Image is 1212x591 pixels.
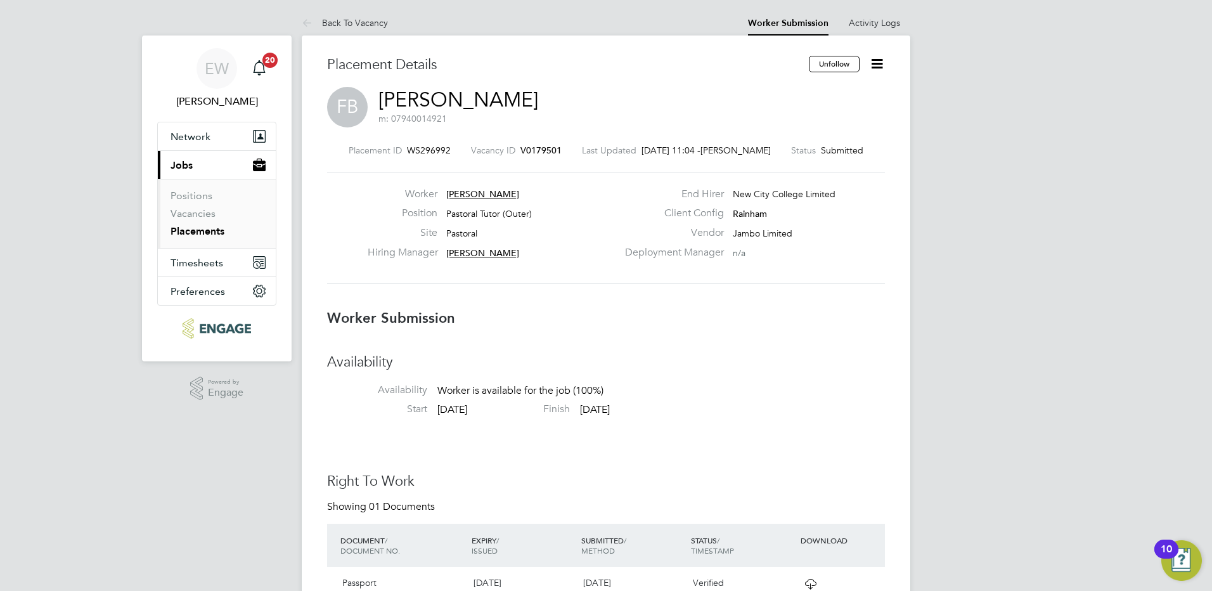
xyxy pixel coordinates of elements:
span: n/a [733,247,745,259]
a: [PERSON_NAME] [378,88,538,112]
img: ncclondon-logo-retina.png [183,318,250,339]
h3: Placement Details [327,56,799,74]
a: Placements [171,225,224,237]
div: EXPIRY [468,529,578,562]
label: Site [368,226,437,240]
label: Vendor [617,226,724,240]
div: DOCUMENT [337,529,468,562]
span: WS296992 [407,145,451,156]
span: 20 [262,53,278,68]
a: Back To Vacancy [302,17,388,29]
span: ISSUED [472,545,498,555]
label: Placement ID [349,145,402,156]
label: Position [368,207,437,220]
button: Timesheets [158,249,276,276]
span: Pastoral Tutor (Outer) [446,208,532,219]
span: Network [171,131,210,143]
a: Powered byEngage [190,377,244,401]
span: [DATE] 11:04 - [641,145,700,156]
span: m: 07940014921 [378,113,447,124]
label: Start [327,403,427,416]
span: / [717,535,719,545]
label: Vacancy ID [471,145,515,156]
a: Vacancies [171,207,216,219]
label: Finish [470,403,570,416]
span: V0179501 [520,145,562,156]
button: Network [158,122,276,150]
label: End Hirer [617,188,724,201]
span: METHOD [581,545,615,555]
button: Open Resource Center, 10 new notifications [1161,540,1202,581]
span: / [624,535,626,545]
h3: Availability [327,353,885,372]
a: EW[PERSON_NAME] [157,48,276,109]
label: Client Config [617,207,724,220]
a: 20 [247,48,272,89]
span: Engage [208,387,243,398]
span: / [496,535,499,545]
div: DOWNLOAD [797,529,885,552]
label: Deployment Manager [617,246,724,259]
h3: Right To Work [327,472,885,491]
span: Jambo Limited [733,228,792,239]
span: FB [327,87,368,127]
span: / [385,535,387,545]
div: Jobs [158,179,276,248]
span: [DATE] [580,403,610,416]
span: Timesheets [171,257,223,269]
a: Activity Logs [849,17,900,29]
span: Pastoral [446,228,477,239]
nav: Main navigation [142,36,292,361]
div: STATUS [688,529,797,562]
div: 10 [1161,549,1172,566]
span: New City College Limited [733,188,835,200]
span: Powered by [208,377,243,387]
span: TIMESTAMP [691,545,734,555]
label: Worker [368,188,437,201]
button: Jobs [158,151,276,179]
span: [PERSON_NAME] [446,188,519,200]
span: Preferences [171,285,225,297]
a: Positions [171,190,212,202]
a: Go to home page [157,318,276,339]
span: [DATE] [437,403,467,416]
div: SUBMITTED [578,529,688,562]
b: Worker Submission [327,309,455,327]
a: Worker Submission [748,18,828,29]
span: Verified [693,577,724,588]
span: Rainham [733,208,767,219]
span: Worker is available for the job (100%) [437,384,603,397]
span: DOCUMENT NO. [340,545,400,555]
span: [PERSON_NAME] [446,247,519,259]
label: Status [791,145,816,156]
button: Preferences [158,277,276,305]
span: Submitted [821,145,863,156]
label: Last Updated [582,145,636,156]
label: Availability [327,384,427,397]
div: Showing [327,500,437,514]
span: 01 Documents [369,500,435,513]
label: Hiring Manager [368,246,437,259]
span: Emma Wood [157,94,276,109]
button: Unfollow [809,56,860,72]
span: Jobs [171,159,193,171]
span: [PERSON_NAME] [700,145,771,156]
span: EW [205,60,229,77]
